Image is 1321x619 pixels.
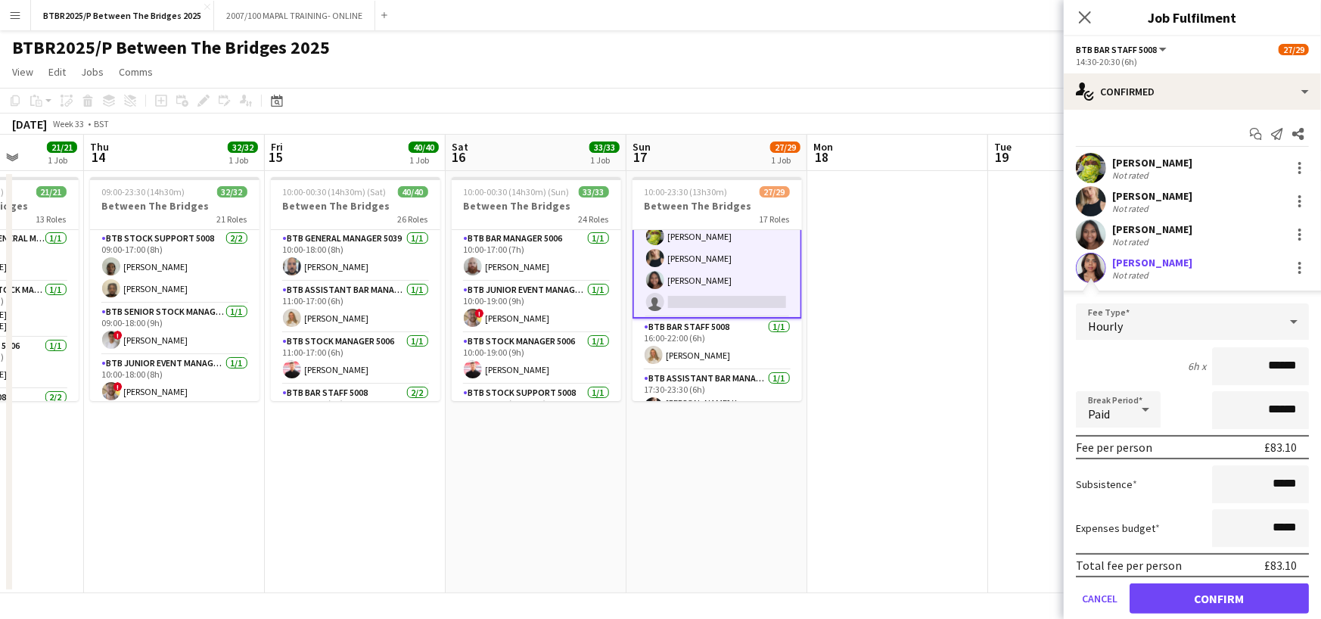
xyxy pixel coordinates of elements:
div: 6h x [1188,359,1206,373]
div: [PERSON_NAME] [1112,222,1192,236]
span: Edit [48,65,66,79]
app-card-role: BTB Bar Staff 50083/414:30-20:30 (6h)[PERSON_NAME][PERSON_NAME][PERSON_NAME] [633,198,802,319]
app-card-role: BTB Junior Event Manager 50391/110:00-19:00 (9h)![PERSON_NAME] [452,282,621,333]
div: 1 Job [771,154,800,166]
h3: Job Fulfilment [1064,8,1321,27]
div: 1 Job [48,154,76,166]
app-card-role: BTB Stock support 50081/110:00-23:30 (13h30m) [452,384,621,436]
button: 2007/100 MAPAL TRAINING- ONLINE [214,1,375,30]
app-card-role: BTB Senior Stock Manager 50061/109:00-18:00 (9h)![PERSON_NAME] [90,303,260,355]
span: 19 [992,148,1012,166]
button: BTBR2025/P Between The Bridges 2025 [31,1,214,30]
app-job-card: 10:00-00:30 (14h30m) (Sat)40/40Between The Bridges26 RolesBTB General Manager 50391/110:00-18:00 ... [271,177,440,401]
div: Not rated [1112,236,1152,247]
div: Not rated [1112,170,1152,181]
span: Thu [90,140,109,154]
span: ! [475,309,484,318]
app-job-card: 10:00-23:30 (13h30m)27/29Between The Bridges17 Roles[PERSON_NAME]BTB Bar Staff 50083/414:30-20:30... [633,177,802,401]
span: 09:00-23:30 (14h30m) [102,186,185,198]
span: 10:00-00:30 (14h30m) (Sun) [464,186,570,198]
span: 27/29 [760,186,790,198]
span: Week 33 [50,118,88,129]
app-card-role: BTB Assistant Bar Manager 50061/117:30-23:30 (6h)[PERSON_NAME] Kar-[PERSON_NAME] [633,370,802,426]
span: 10:00-00:30 (14h30m) (Sat) [283,186,387,198]
app-job-card: 10:00-00:30 (14h30m) (Sun)33/33Between The Bridges24 RolesBTB Bar Manager 50061/110:00-17:00 (7h)... [452,177,621,401]
h1: BTBR2025/P Between The Bridges 2025 [12,36,330,59]
a: Edit [42,62,72,82]
span: 40/40 [409,142,439,153]
span: 21/21 [47,142,77,153]
span: Tue [994,140,1012,154]
label: Subsistence [1076,477,1137,491]
span: 17 Roles [760,213,790,225]
h3: Between The Bridges [633,199,802,213]
span: Comms [119,65,153,79]
span: 21 Roles [217,213,247,225]
div: 1 Job [228,154,257,166]
span: Mon [813,140,833,154]
app-card-role: BTB Bar Staff 50081/116:00-22:00 (6h)[PERSON_NAME] [633,319,802,370]
label: Expenses budget [1076,521,1160,535]
a: View [6,62,39,82]
div: 14:30-20:30 (6h) [1076,56,1309,67]
app-card-role: BTB Bar Manager 50061/110:00-17:00 (7h)[PERSON_NAME] [452,230,621,282]
span: Jobs [81,65,104,79]
span: 33/33 [589,142,620,153]
span: 16 [449,148,468,166]
app-card-role: BTB Junior Event Manager 50391/110:00-18:00 (8h)![PERSON_NAME] [90,355,260,406]
span: 40/40 [398,186,428,198]
span: Paid [1088,406,1110,421]
span: Sat [452,140,468,154]
div: Fee per person [1076,440,1152,455]
app-card-role: BTB Assistant Bar Manager 50061/111:00-17:00 (6h)[PERSON_NAME] [271,282,440,333]
span: 18 [811,148,833,166]
button: Cancel [1076,583,1124,614]
span: Sun [633,140,651,154]
span: Fri [271,140,283,154]
div: Confirmed [1064,73,1321,110]
app-card-role: BTB Bar Staff 50082/211:30-17:30 (6h) [271,384,440,458]
span: 24 Roles [579,213,609,225]
span: ! [113,331,123,340]
span: View [12,65,33,79]
div: Not rated [1112,269,1152,281]
app-card-role: BTB Stock support 50082/209:00-17:00 (8h)[PERSON_NAME][PERSON_NAME] [90,230,260,303]
div: [PERSON_NAME] [1112,156,1192,170]
a: Jobs [75,62,110,82]
div: Total fee per person [1076,558,1182,573]
span: 14 [88,148,109,166]
span: 10:00-23:30 (13h30m) [645,186,728,198]
a: Comms [113,62,159,82]
app-job-card: 09:00-23:30 (14h30m)32/32Between The Bridges21 RolesBTB Stock support 50082/209:00-17:00 (8h)[PER... [90,177,260,401]
div: £83.10 [1264,558,1297,573]
span: 33/33 [579,186,609,198]
div: Not rated [1112,203,1152,214]
h3: Between The Bridges [90,199,260,213]
span: Hourly [1088,319,1123,334]
span: 32/32 [228,142,258,153]
span: 17 [630,148,651,166]
div: 1 Job [409,154,438,166]
div: [PERSON_NAME] [1112,189,1192,203]
span: 27/29 [770,142,800,153]
h3: Between The Bridges [271,199,440,213]
div: £83.10 [1264,440,1297,455]
span: 32/32 [217,186,247,198]
div: BST [94,118,109,129]
span: 27/29 [1279,44,1309,55]
app-card-role: BTB General Manager 50391/110:00-18:00 (8h)[PERSON_NAME] [271,230,440,282]
span: 26 Roles [398,213,428,225]
span: 13 Roles [36,213,67,225]
span: 21/21 [36,186,67,198]
button: BTB Bar Staff 5008 [1076,44,1169,55]
h3: Between The Bridges [452,199,621,213]
div: [DATE] [12,117,47,132]
app-card-role: BTB Stock Manager 50061/111:00-17:00 (6h)[PERSON_NAME] [271,333,440,384]
div: [PERSON_NAME] [1112,256,1192,269]
app-card-role: BTB Stock Manager 50061/110:00-19:00 (9h)[PERSON_NAME] [452,333,621,384]
span: BTB Bar Staff 5008 [1076,44,1157,55]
